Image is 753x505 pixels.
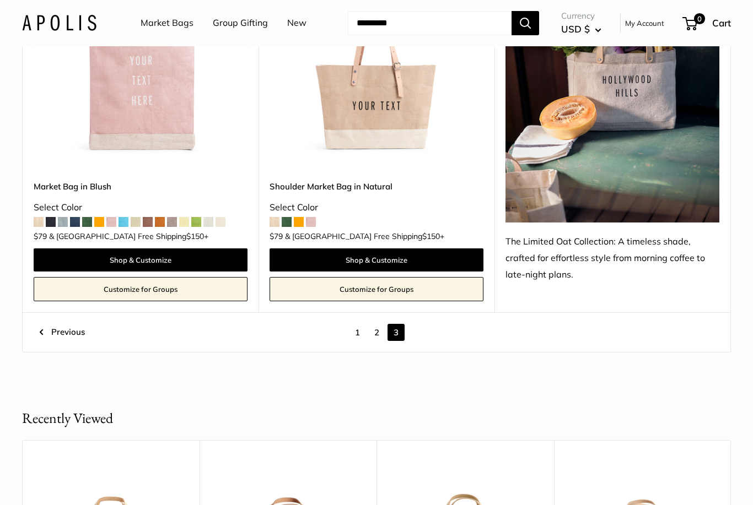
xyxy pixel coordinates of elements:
a: 0 Cart [684,14,731,32]
span: USD $ [561,23,590,35]
a: Shoulder Market Bag in Natural [270,180,483,193]
span: $150 [422,231,440,241]
img: Apolis [22,15,96,31]
a: Previous [39,324,85,341]
input: Search... [348,11,512,35]
div: Select Color [270,199,483,216]
span: $79 [270,231,283,241]
a: Market Bag in Blush [34,180,248,193]
span: $79 [34,231,47,241]
button: USD $ [561,20,601,38]
a: Market Bags [141,15,193,31]
a: Customize for Groups [270,277,483,301]
a: New [287,15,306,31]
span: & [GEOGRAPHIC_DATA] Free Shipping + [49,232,208,240]
a: 2 [368,324,385,341]
span: Currency [561,8,601,24]
a: My Account [625,17,664,30]
a: 1 [349,324,366,341]
span: Cart [712,17,731,29]
a: Shop & Customize [270,248,483,271]
a: Shop & Customize [34,248,248,271]
iframe: Sign Up via Text for Offers [9,463,118,496]
a: Customize for Groups [34,277,248,301]
div: Select Color [34,199,248,216]
div: The Limited Oat Collection: A timeless shade, crafted for effortless style from morning coffee to... [505,234,719,283]
span: & [GEOGRAPHIC_DATA] Free Shipping + [285,232,444,240]
a: Group Gifting [213,15,268,31]
button: Search [512,11,539,35]
span: 3 [388,324,405,341]
span: $150 [186,231,204,241]
h2: Recently Viewed [22,408,113,429]
span: 0 [694,13,705,24]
